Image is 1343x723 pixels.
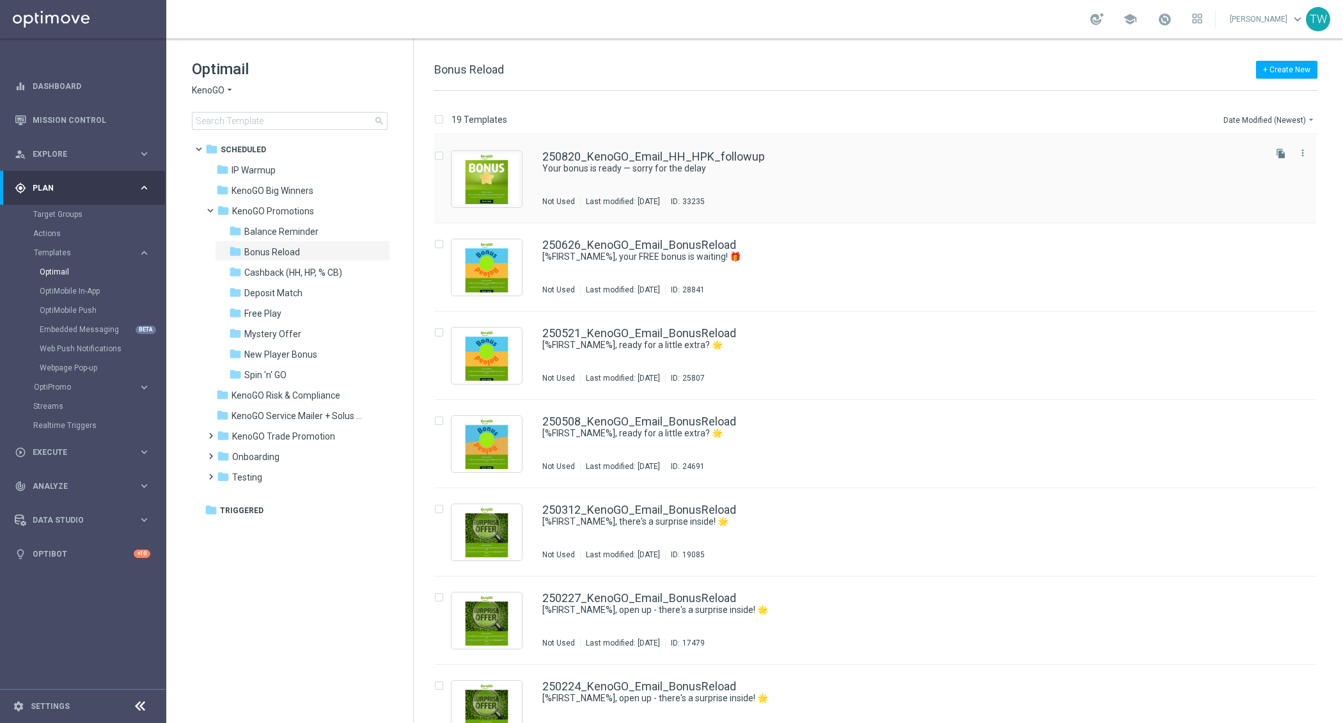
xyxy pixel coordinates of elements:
[15,148,138,160] div: Explore
[192,84,235,97] button: KenoGO arrow_drop_down
[542,461,575,472] div: Not Used
[421,312,1340,400] div: Press SPACE to select this row.
[542,339,1262,351] div: [%FIRST_NAME%], ready for a little extra? 🌟
[40,339,165,358] div: Web Push Notifications
[232,205,314,217] span: KenoGO Promotions
[244,369,287,381] span: Spin 'n' GO
[40,344,133,354] a: Web Push Notifications
[33,382,151,392] button: OptiPromo keyboard_arrow_right
[15,103,150,137] div: Mission Control
[33,150,138,158] span: Explore
[31,703,70,710] a: Settings
[15,548,26,560] i: lightbulb
[134,550,150,558] div: +10
[244,328,301,340] span: Mystery Offer
[40,324,133,335] a: Embedded Messaging
[33,209,133,219] a: Target Groups
[682,196,705,207] div: 33235
[33,449,138,456] span: Execute
[665,196,705,207] div: ID:
[232,451,279,463] span: Onboarding
[682,550,705,560] div: 19085
[542,151,765,163] a: 250820_KenoGO_Email_HH_HPK_followup
[229,266,242,278] i: folder
[33,103,150,137] a: Mission Control
[192,84,224,97] span: KenoGO
[581,196,665,207] div: Last modified: [DATE]
[542,285,575,295] div: Not Used
[542,516,1233,528] a: [%FIRST_NAME%], there's a surprise inside! 🌟
[229,286,242,299] i: folder
[542,692,1262,704] div: [%FIRST_NAME%], open up - there's a surprise inside! 🌟
[14,447,151,457] button: play_circle_outline Execute keyboard_arrow_right
[14,549,151,559] button: lightbulb Optibot +10
[1229,10,1306,29] a: [PERSON_NAME]keyboard_arrow_down
[542,373,575,383] div: Not Used
[138,247,150,259] i: keyboard_arrow_right
[138,514,150,526] i: keyboard_arrow_right
[232,390,340,401] span: KenoGO Risk & Compliance
[232,472,262,483] span: Testing
[542,416,736,427] a: 250508_KenoGO_Email_BonusReload
[232,431,335,442] span: KenoGO Trade Promotion
[40,363,133,373] a: Webpage Pop-up
[40,358,165,377] div: Webpage Pop-up
[15,481,26,492] i: track_changes
[33,205,165,224] div: Target Groups
[138,381,150,393] i: keyboard_arrow_right
[455,154,519,204] img: 33235.jpeg
[232,410,363,422] span: KenoGO Service Mailer + Solus eDM
[232,164,276,176] span: IP Warmup
[542,427,1233,440] a: [%FIRST_NAME%], ready for a little extra? 🌟
[232,185,313,196] span: KenoGO Big Winners
[15,447,26,458] i: play_circle_outline
[15,182,138,194] div: Plan
[138,182,150,194] i: keyboard_arrow_right
[1256,61,1317,79] button: + Create New
[682,638,705,648] div: 17479
[542,592,736,604] a: 250227_KenoGO_Email_BonusReload
[217,429,230,442] i: folder
[665,461,705,472] div: ID:
[33,420,133,431] a: Realtime Triggers
[1306,115,1316,125] i: arrow_drop_down
[455,596,519,646] img: 17479.jpeg
[421,400,1340,488] div: Press SPACE to select this row.
[33,243,165,377] div: Templates
[34,383,138,391] div: OptiPromo
[229,306,242,319] i: folder
[682,285,705,295] div: 28841
[217,204,230,217] i: folder
[1222,112,1317,127] button: Date Modified (Newest)arrow_drop_down
[542,196,575,207] div: Not Used
[244,308,281,319] span: Free Play
[15,481,138,492] div: Analyze
[15,514,138,526] div: Data Studio
[33,248,151,258] div: Templates keyboard_arrow_right
[542,516,1262,528] div: [%FIRST_NAME%], there's a surprise inside! 🌟
[229,327,242,340] i: folder
[542,681,736,692] a: 250224_KenoGO_Email_BonusReload
[244,349,317,360] span: New Player Bonus
[33,482,138,490] span: Analyze
[40,320,165,339] div: Embedded Messaging
[455,419,519,469] img: 24691.jpeg
[421,135,1340,223] div: Press SPACE to select this row.
[40,267,133,277] a: Optimail
[1273,145,1289,162] button: file_copy
[542,239,736,251] a: 250626_KenoGO_Email_BonusReload
[40,286,133,296] a: OptiMobile In-App
[138,148,150,160] i: keyboard_arrow_right
[244,246,300,258] span: Bonus Reload
[14,515,151,525] div: Data Studio keyboard_arrow_right
[542,604,1233,616] a: [%FIRST_NAME%], open up - there's a surprise inside! 🌟
[14,81,151,91] button: equalizer Dashboard
[542,638,575,648] div: Not Used
[33,397,165,416] div: Streams
[1123,12,1137,26] span: school
[33,401,133,411] a: Streams
[455,242,519,292] img: 28841.jpeg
